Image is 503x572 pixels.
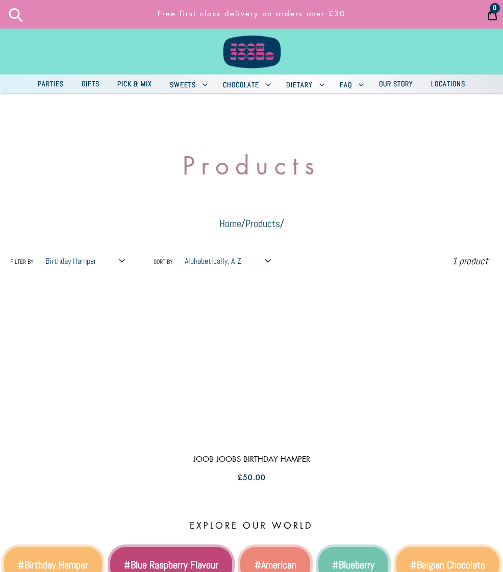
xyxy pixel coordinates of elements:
[18,558,88,571] a: #Birthday Hamper
[67,5,436,22] p: Free first class delivery on orders over £30
[423,77,473,91] a: Locations
[30,77,71,91] a: Parties
[63,5,440,22] a: Free first class delivery on orders over £30
[337,80,355,89] span: FAQ
[284,80,315,89] span: Dietary
[10,257,34,266] label: Filter by
[332,558,374,571] a: #Blueberry
[332,74,369,93] button: FAQ
[410,558,485,571] a: #Belgian Chocolate
[245,217,280,230] a: Products
[162,74,213,93] button: Sweets
[124,558,218,571] a: #Blue Raspberry Flavour
[376,79,416,88] span: Our Story
[429,79,468,88] span: Locations
[493,5,497,12] span: 0
[279,74,330,93] button: Dietary
[482,2,503,27] a: 0
[115,79,155,88] span: Pick & Mix
[215,74,276,93] button: Chocolate
[110,77,160,91] a: Pick & Mix
[167,80,198,89] span: Sweets
[35,79,66,88] span: Parties
[452,255,488,267] span: 1 product
[219,217,241,230] a: Home
[74,77,107,91] a: Gifts
[371,77,421,91] a: Our Story
[154,257,173,266] label: Sort by
[255,558,296,571] a: #American
[79,79,102,88] span: Gifts
[216,5,287,70] img: Joob Joobs
[220,80,262,89] span: Chocolate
